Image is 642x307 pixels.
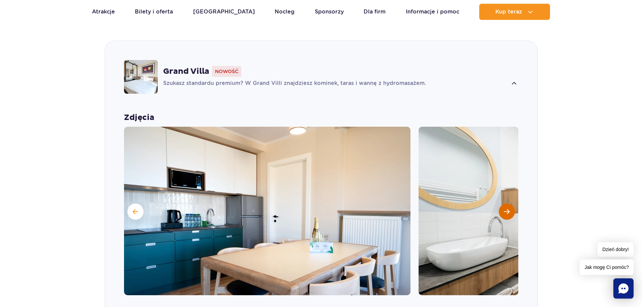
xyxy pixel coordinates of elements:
span: Dzień dobry! [598,242,634,257]
button: Kup teraz [479,4,550,20]
a: Nocleg [275,4,295,20]
strong: Zdjęcia [124,113,518,123]
button: Następny slajd [499,204,515,220]
span: Kup teraz [495,9,522,15]
a: Informacje i pomoc [406,4,459,20]
a: Bilety i oferta [135,4,173,20]
p: Szukasz standardu premium? W Grand Villi znajdziesz kominek, taras i wannę z hydromasażem. [163,80,508,88]
div: Chat [613,278,634,299]
a: Atrakcje [92,4,115,20]
a: Sponsorzy [315,4,344,20]
a: [GEOGRAPHIC_DATA] [193,4,255,20]
strong: Grand Villa [163,66,209,76]
span: Jak mogę Ci pomóc? [580,259,634,275]
a: Dla firm [364,4,386,20]
span: Nowość [212,66,241,77]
